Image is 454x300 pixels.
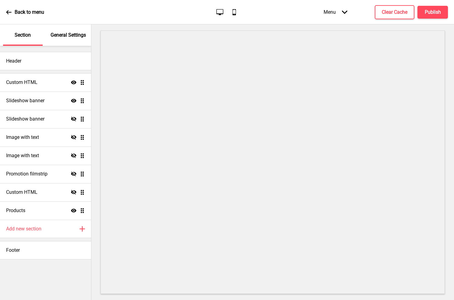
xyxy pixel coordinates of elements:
[6,247,20,254] h4: Footer
[6,116,44,122] h4: Slideshow banner
[6,152,39,159] h4: Image with text
[51,32,86,38] p: General Settings
[382,9,407,16] h4: Clear Cache
[425,9,441,16] h4: Publish
[6,134,39,141] h4: Image with text
[6,189,37,196] h4: Custom HTML
[6,58,21,64] h4: Header
[6,226,41,232] h4: Add new section
[6,171,48,177] h4: Promotion filmstrip
[6,4,44,20] a: Back to menu
[317,3,353,21] div: Menu
[15,9,44,16] p: Back to menu
[6,79,37,86] h4: Custom HTML
[6,97,44,104] h4: Slideshow banner
[15,32,31,38] p: Section
[375,5,414,19] button: Clear Cache
[417,6,448,19] button: Publish
[6,207,25,214] h4: Products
